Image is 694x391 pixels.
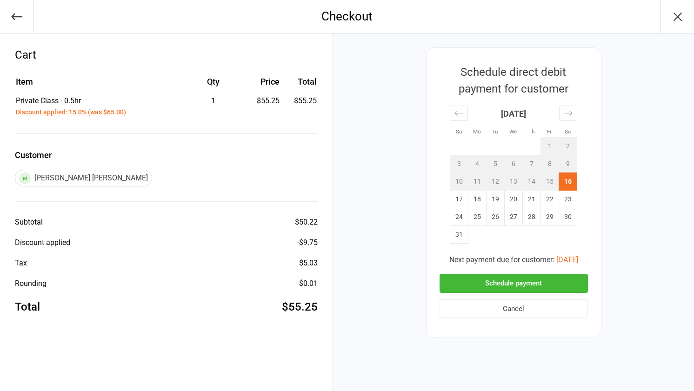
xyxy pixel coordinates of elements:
button: Discount applied: 15.0% (was $65.00) [16,107,126,117]
div: Move backward to switch to the previous month. [450,106,468,121]
small: We [509,128,517,135]
td: Not available. Saturday, August 2, 2025 [559,138,577,155]
small: Mo [473,128,481,135]
th: Total [283,75,317,94]
div: - $9.75 [297,237,318,248]
div: Tax [15,258,27,269]
td: Selected. Saturday, August 16, 2025 [559,173,577,191]
label: Customer [15,149,318,161]
div: Cart [15,46,318,63]
td: Sunday, August 31, 2025 [450,226,468,244]
td: Not available. Sunday, August 3, 2025 [450,155,468,173]
button: Schedule payment [440,274,588,293]
td: Not available. Saturday, August 9, 2025 [559,155,577,173]
td: Not available. Monday, August 4, 2025 [468,155,486,173]
div: Price [245,75,280,88]
span: Private Class - 0.5hr [16,96,81,105]
div: $55.25 [282,298,318,315]
small: Fr [547,128,552,135]
td: Saturday, August 23, 2025 [559,191,577,208]
td: Thursday, August 21, 2025 [522,191,541,208]
div: [PERSON_NAME] [PERSON_NAME] [15,170,152,186]
td: Saturday, August 30, 2025 [559,208,577,226]
td: Not available. Tuesday, August 5, 2025 [486,155,504,173]
div: $5.03 [299,258,318,269]
th: Item [16,75,182,94]
div: Move forward to switch to the next month. [559,106,577,121]
div: Discount applied [15,237,70,248]
small: Su [456,128,462,135]
td: Not available. Friday, August 15, 2025 [541,173,559,191]
td: Not available. Wednesday, August 6, 2025 [504,155,522,173]
div: Rounding [15,278,47,289]
td: Not available. Sunday, August 10, 2025 [450,173,468,191]
button: [DATE] [556,254,578,265]
td: Not available. Friday, August 1, 2025 [541,138,559,155]
th: Qty [183,75,244,94]
small: Th [528,128,534,135]
td: Sunday, August 17, 2025 [450,191,468,208]
div: $55.25 [245,95,280,106]
div: $50.22 [295,217,318,228]
td: Tuesday, August 26, 2025 [486,208,504,226]
td: Monday, August 18, 2025 [468,191,486,208]
div: Schedule direct debit payment for customer [440,64,587,97]
td: Not available. Tuesday, August 12, 2025 [486,173,504,191]
div: Calendar [440,97,587,254]
td: Tuesday, August 19, 2025 [486,191,504,208]
td: Wednesday, August 20, 2025 [504,191,522,208]
td: Sunday, August 24, 2025 [450,208,468,226]
td: Thursday, August 28, 2025 [522,208,541,226]
div: Subtotal [15,217,43,228]
small: Tu [492,128,498,135]
td: Not available. Friday, August 8, 2025 [541,155,559,173]
td: $55.25 [283,95,317,118]
td: Monday, August 25, 2025 [468,208,486,226]
td: Wednesday, August 27, 2025 [504,208,522,226]
div: $0.01 [299,278,318,289]
td: Friday, August 22, 2025 [541,191,559,208]
div: 1 [183,95,244,106]
td: Not available. Monday, August 11, 2025 [468,173,486,191]
td: Friday, August 29, 2025 [541,208,559,226]
strong: [DATE] [501,109,526,119]
td: Not available. Thursday, August 14, 2025 [522,173,541,191]
td: Not available. Thursday, August 7, 2025 [522,155,541,173]
button: Cancel [440,299,588,318]
td: Not available. Wednesday, August 13, 2025 [504,173,522,191]
div: Total [15,298,40,315]
div: Next payment due for customer: [440,254,588,265]
small: Sa [565,128,571,135]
